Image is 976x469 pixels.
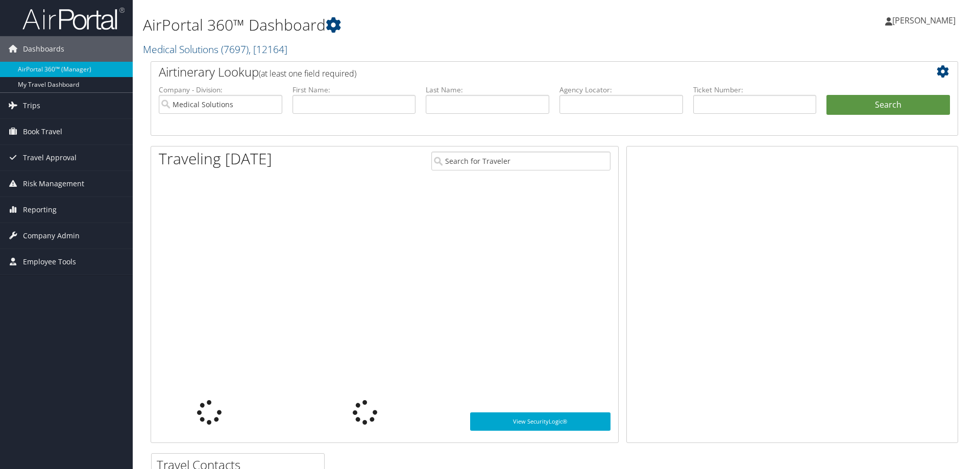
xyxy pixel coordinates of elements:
[23,223,80,249] span: Company Admin
[292,85,416,95] label: First Name:
[693,85,817,95] label: Ticket Number:
[23,36,64,62] span: Dashboards
[885,5,966,36] a: [PERSON_NAME]
[431,152,611,170] input: Search for Traveler
[23,171,84,196] span: Risk Management
[259,68,356,79] span: (at least one field required)
[23,249,76,275] span: Employee Tools
[23,119,62,144] span: Book Travel
[426,85,549,95] label: Last Name:
[23,197,57,223] span: Reporting
[892,15,956,26] span: [PERSON_NAME]
[143,42,287,56] a: Medical Solutions
[22,7,125,31] img: airportal-logo.png
[470,412,611,431] a: View SecurityLogic®
[23,93,40,118] span: Trips
[23,145,77,170] span: Travel Approval
[221,42,249,56] span: ( 7697 )
[159,148,272,169] h1: Traveling [DATE]
[559,85,683,95] label: Agency Locator:
[249,42,287,56] span: , [ 12164 ]
[159,85,282,95] label: Company - Division:
[159,63,883,81] h2: Airtinerary Lookup
[826,95,950,115] button: Search
[143,14,692,36] h1: AirPortal 360™ Dashboard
